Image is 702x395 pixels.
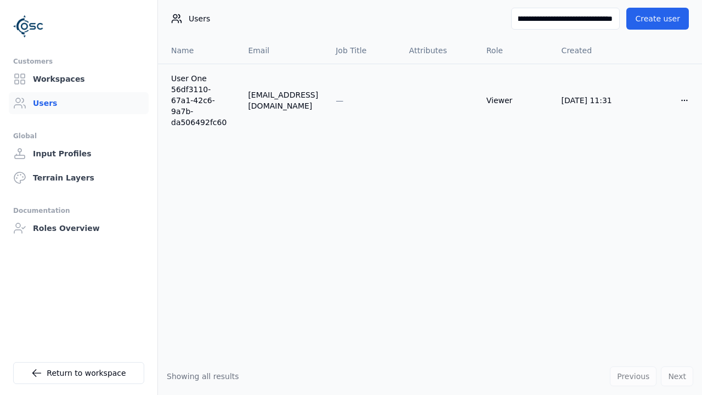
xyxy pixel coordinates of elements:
th: Name [158,37,239,64]
button: Create user [626,8,689,30]
span: Users [189,13,210,24]
a: Users [9,92,149,114]
div: Customers [13,55,144,68]
div: Viewer [486,95,544,106]
span: Showing all results [167,372,239,381]
span: — [336,96,343,105]
th: Email [239,37,327,64]
div: Documentation [13,204,144,217]
a: User One 56df3110-67a1-42c6-9a7b-da506492fc60 [171,73,230,128]
a: Return to workspace [13,362,144,384]
th: Created [553,37,629,64]
div: Global [13,129,144,143]
a: Workspaces [9,68,149,90]
img: Logo [13,11,44,42]
div: [EMAIL_ADDRESS][DOMAIN_NAME] [248,89,318,111]
th: Job Title [327,37,400,64]
th: Role [478,37,553,64]
th: Attributes [400,37,478,64]
a: Terrain Layers [9,167,149,189]
a: Input Profiles [9,143,149,165]
a: Roles Overview [9,217,149,239]
div: [DATE] 11:31 [562,95,620,106]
